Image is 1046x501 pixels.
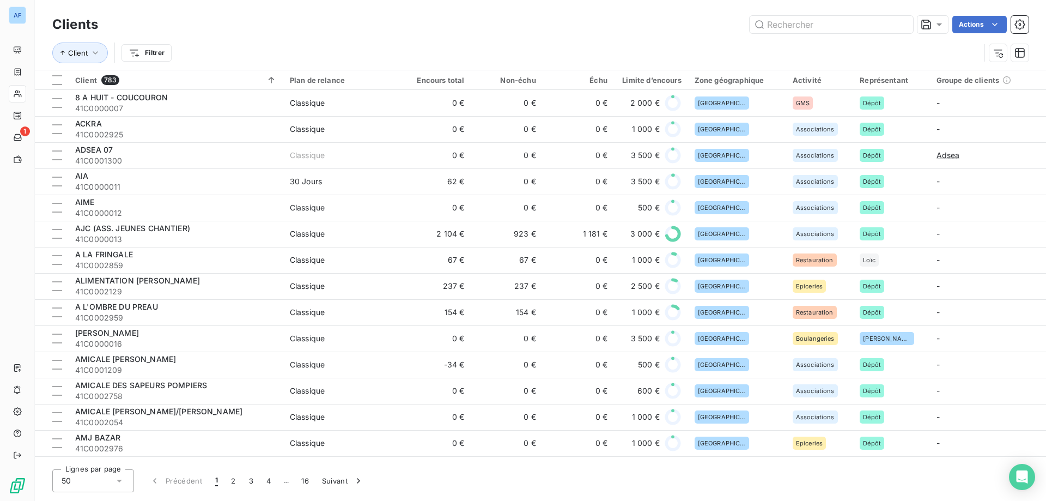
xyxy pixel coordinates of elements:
td: 0 € [399,378,471,404]
span: [PERSON_NAME] [75,328,139,337]
span: 41C0001300 [75,155,277,166]
span: 41C0002959 [75,312,277,323]
span: 41C0000016 [75,339,277,349]
span: [GEOGRAPHIC_DATA] [698,414,746,420]
span: Dépôt [863,283,881,289]
div: Représentant [860,76,923,84]
div: Classique [290,412,325,422]
span: Restauration [796,309,834,316]
td: 154 € [471,299,542,325]
div: Classique [290,385,325,396]
span: [GEOGRAPHIC_DATA] [698,100,746,106]
div: Activité [793,76,847,84]
span: - [936,255,940,264]
button: 2 [224,469,242,492]
span: - [936,281,940,291]
div: Classique [290,150,325,161]
span: AMICALE [PERSON_NAME]/[PERSON_NAME] [75,407,242,416]
span: 41C0002129 [75,286,277,297]
td: 0 € [543,116,614,142]
td: 0 € [399,142,471,168]
td: 0 € [471,116,542,142]
td: 923 € [471,221,542,247]
span: 41C0001209 [75,365,277,376]
h3: Clients [52,15,98,34]
span: AIME [75,197,95,207]
td: 0 € [471,90,542,116]
td: 0 € [543,430,614,456]
span: [GEOGRAPHIC_DATA] [698,178,746,185]
td: 62 € [399,168,471,195]
span: Dépôt [863,100,881,106]
span: Associations [796,152,835,159]
div: Plan de relance [290,76,393,84]
td: 0 € [471,430,542,456]
span: Adsea [936,150,960,161]
div: Classique [290,281,325,292]
td: 0 € [399,325,471,352]
span: Dépôt [863,178,881,185]
span: ADSEA 07 [75,145,113,154]
span: Epiceries [796,440,823,446]
span: AIA [75,171,88,180]
td: 0 € [543,90,614,116]
span: Dépôt [863,152,881,159]
span: 41C0000011 [75,182,277,192]
span: 8 A HUIT - COUCOURON [75,93,168,102]
span: - [936,360,940,369]
div: Classique [290,98,325,108]
button: 16 [295,469,315,492]
span: 1 000 € [632,412,660,422]
div: Non-échu [477,76,536,84]
span: 500 € [638,359,660,370]
span: - [936,307,940,317]
td: 0 € [399,116,471,142]
span: 3 500 € [631,333,660,344]
span: Client [75,76,97,84]
span: [GEOGRAPHIC_DATA] [698,309,746,316]
span: … [277,472,295,490]
td: 0 € [543,273,614,299]
button: Filtrer [121,44,172,62]
span: 41C0002758 [75,391,277,402]
td: 2 104 € [399,221,471,247]
span: [PERSON_NAME] - BOULANGERIE PA [75,459,214,468]
div: Classique [290,307,325,318]
span: - [936,177,940,186]
span: Boulangeries [796,335,835,342]
span: 3 500 € [631,150,660,161]
div: Open Intercom Messenger [1009,464,1035,490]
span: Dépôt [863,126,881,132]
button: Actions [952,16,1007,33]
span: Associations [796,204,835,211]
button: Client [52,43,108,63]
span: 1 000 € [632,307,660,318]
span: AJC (ASS. JEUNES CHANTIER) [75,224,190,233]
span: Restauration [796,257,834,263]
span: Loïc [863,257,875,263]
span: Dépôt [863,204,881,211]
td: 0 € [399,90,471,116]
span: [GEOGRAPHIC_DATA] [698,204,746,211]
span: [GEOGRAPHIC_DATA] [698,231,746,237]
span: 3 500 € [631,176,660,187]
td: 0 € [399,195,471,221]
span: Associations [796,414,835,420]
td: 128 € [471,456,542,482]
span: - [936,412,940,421]
div: Échu [549,76,607,84]
td: 154 € [399,299,471,325]
span: Groupe de clients [936,76,1000,84]
span: 3 000 € [630,228,660,239]
span: A L'OMBRE DU PREAU [75,302,158,311]
span: 2 000 € [630,98,660,108]
span: - [936,203,940,212]
td: 0 € [471,325,542,352]
span: ACKRA [75,119,102,128]
div: Classique [290,359,325,370]
div: Classique [290,202,325,213]
span: - [936,386,940,395]
span: 41C0002925 [75,129,277,140]
div: AF [9,7,26,24]
td: 0 € [543,378,614,404]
